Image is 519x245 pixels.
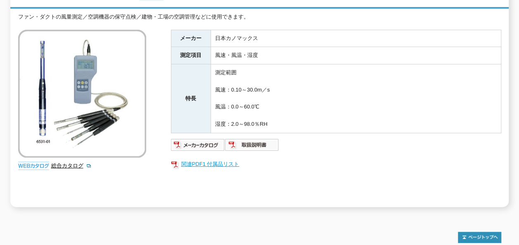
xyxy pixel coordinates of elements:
[211,47,501,64] td: 風速・風温・湿度
[211,64,501,133] td: 測定範囲 風速：0.10～30.0m／s 風温：0.0～60.0℃ 湿度：2.0～98.0％RH
[171,64,211,133] th: 特長
[225,144,279,150] a: 取扱説明書
[171,47,211,64] th: 測定項目
[211,30,501,47] td: 日本カノマックス
[171,138,225,151] img: メーカーカタログ
[458,232,501,243] img: トップページへ
[171,30,211,47] th: メーカー
[51,163,92,169] a: 総合カタログ
[225,138,279,151] img: 取扱説明書
[18,162,49,170] img: webカタログ
[171,159,501,170] a: 関連PDF1 付属品リスト
[171,144,225,150] a: メーカーカタログ
[18,30,146,158] img: クリモマスター風速計 6531（風速／風温／湿度）※取扱終了
[18,13,501,21] div: ファン・ダクトの風量測定／空調機器の保守点検／建物・工場の空調管理などに使用できます。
